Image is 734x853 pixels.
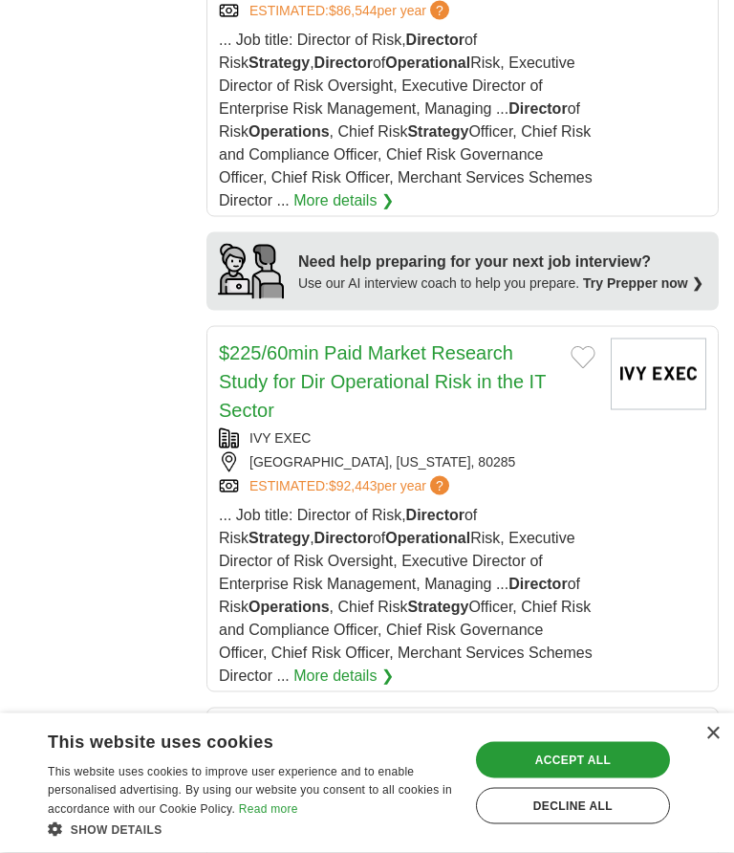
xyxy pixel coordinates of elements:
[71,823,162,837] span: Show details
[219,32,593,208] span: ... Job title: Director of Risk, of Risk , of Risk, Executive Director of Risk Oversight, Executi...
[314,530,373,546] strong: Director
[249,430,311,446] a: IVY EXEC
[298,251,703,273] div: Need help preparing for your next job interview?
[239,802,298,816] a: Read more, opens a new window
[583,275,703,291] a: Try Prepper now ❯
[430,476,449,495] span: ?
[248,55,310,71] strong: Strategy
[508,576,567,592] strong: Director
[48,725,409,754] div: This website uses cookies
[407,599,468,615] strong: Strategy
[248,123,329,140] strong: Operations
[248,599,329,615] strong: Operations
[476,742,670,778] div: Accept all
[249,1,453,21] a: ESTIMATED:$86,544per year?
[219,507,593,684] span: ... Job title: Director of Risk, of Risk , of Risk, Executive Director of Risk Oversight, Executi...
[314,55,373,71] strong: Director
[219,452,595,472] div: [GEOGRAPHIC_DATA], [US_STATE], 80285
[407,123,468,140] strong: Strategy
[329,3,378,18] span: $86,544
[293,189,394,212] a: More details ❯
[705,727,720,741] div: Close
[385,55,470,71] strong: Operational
[385,530,470,546] strong: Operational
[571,346,595,369] button: Add to favorite jobs
[476,788,670,824] div: Decline all
[298,273,703,294] div: Use our AI interview coach to help you prepare.
[48,820,457,839] div: Show details
[219,342,546,421] a: $225/60min Paid Market Research Study for Dir Operational Risk in the IT Sector
[611,339,706,410] img: Ivy Exec logo
[406,32,464,48] strong: Director
[248,530,310,546] strong: Strategy
[430,1,449,20] span: ?
[48,765,452,817] span: This website uses cookies to improve user experience and to enable personalised advertising. By u...
[249,476,453,496] a: ESTIMATED:$92,443per year?
[508,100,567,117] strong: Director
[329,478,378,493] span: $92,443
[406,507,464,523] strong: Director
[293,665,394,688] a: More details ❯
